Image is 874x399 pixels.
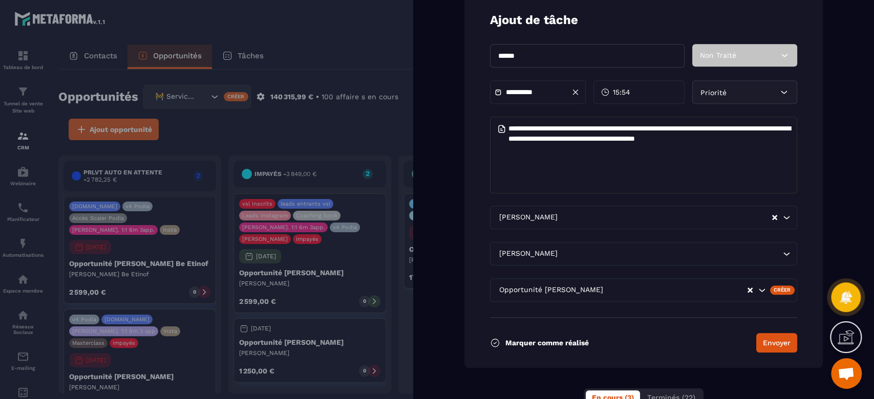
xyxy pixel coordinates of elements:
input: Search for option [560,212,771,223]
input: Search for option [560,248,780,259]
div: Créer [770,285,795,295]
span: 15:54 [613,87,630,97]
div: Search for option [490,206,797,229]
span: [PERSON_NAME] [497,212,560,223]
div: Ouvrir le chat [831,358,862,389]
span: Opportunité [PERSON_NAME] [497,284,605,296]
button: Clear Selected [748,286,753,294]
span: [PERSON_NAME] [497,248,560,259]
div: Search for option [490,242,797,265]
button: Clear Selected [772,214,777,221]
div: Search for option [490,278,797,302]
p: Marquer comme réalisé [505,339,589,347]
button: Envoyer [756,333,797,352]
span: Priorité [700,88,727,97]
input: Search for option [605,284,747,296]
